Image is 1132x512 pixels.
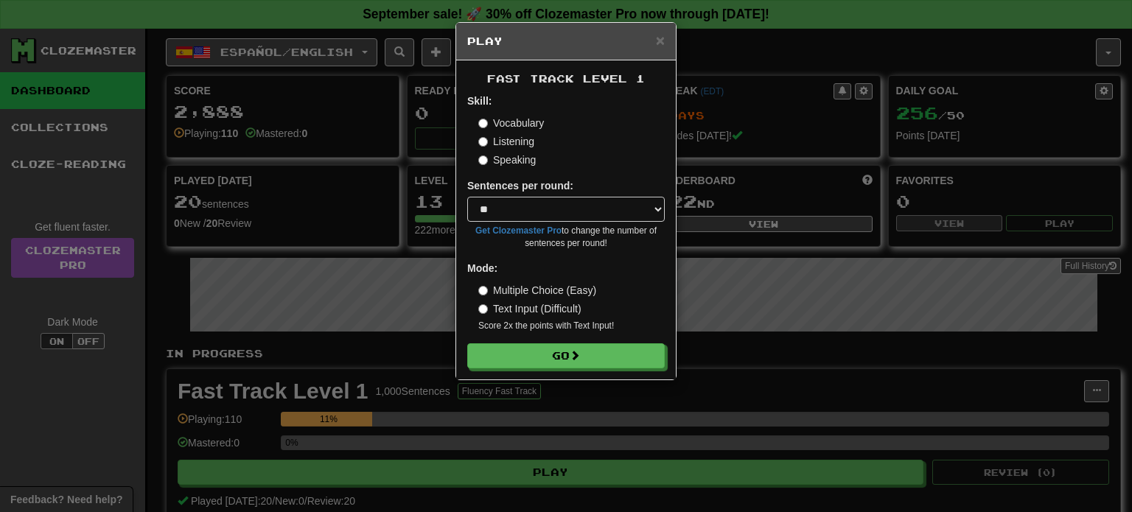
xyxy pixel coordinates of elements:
label: Sentences per round: [467,178,573,193]
strong: Mode: [467,262,497,274]
button: Close [656,32,665,48]
label: Listening [478,134,534,149]
input: Text Input (Difficult) [478,304,488,314]
input: Listening [478,137,488,147]
span: Fast Track Level 1 [487,72,645,85]
label: Speaking [478,152,536,167]
strong: Skill: [467,95,492,107]
input: Multiple Choice (Easy) [478,286,488,295]
label: Vocabulary [478,116,544,130]
span: × [656,32,665,49]
small: Score 2x the points with Text Input ! [478,320,665,332]
input: Vocabulary [478,119,488,128]
h5: Play [467,34,665,49]
label: Text Input (Difficult) [478,301,581,316]
label: Multiple Choice (Easy) [478,283,596,298]
a: Get Clozemaster Pro [475,225,562,236]
input: Speaking [478,155,488,165]
small: to change the number of sentences per round! [467,225,665,250]
button: Go [467,343,665,368]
